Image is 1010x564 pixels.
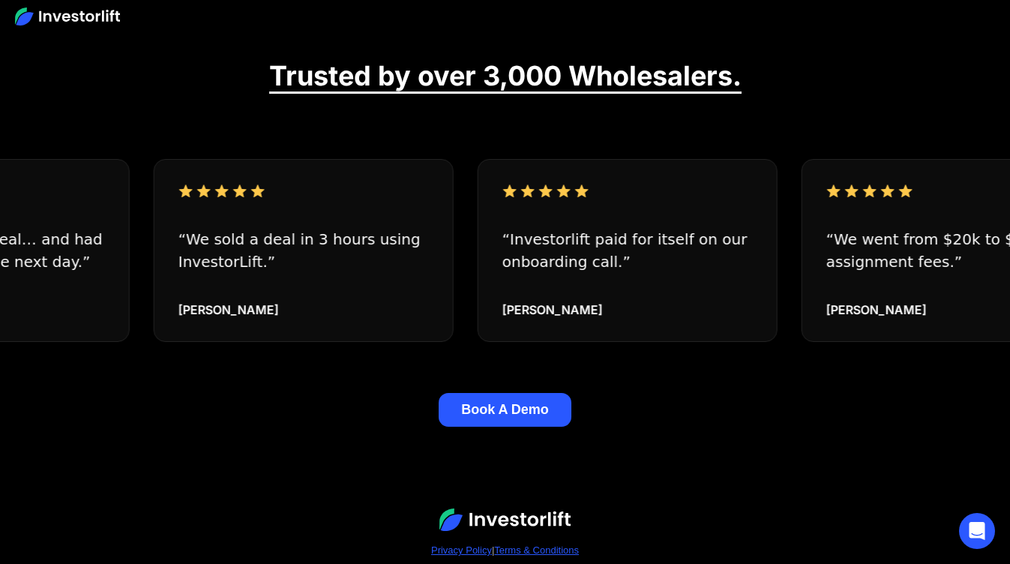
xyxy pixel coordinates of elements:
a: Privacy Policy [431,544,492,556]
div: [PERSON_NAME] [826,302,927,317]
h2: Trusted by over 3,000 Wholesalers. [269,62,742,94]
div: “Investorlift paid for itself on our onboarding call.” [502,228,753,273]
div: [PERSON_NAME] [502,302,603,317]
a: Terms & Conditions [494,544,579,556]
div: “We sold a deal in 3 hours using InvestorLift.” [178,228,429,273]
div: Open Intercom Messenger [959,513,995,549]
button: Book A Demo [439,393,571,427]
iframe: Customer reviews powered by Trustpilot [217,117,793,135]
div: [PERSON_NAME] [178,302,279,317]
div: | [30,543,980,558]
